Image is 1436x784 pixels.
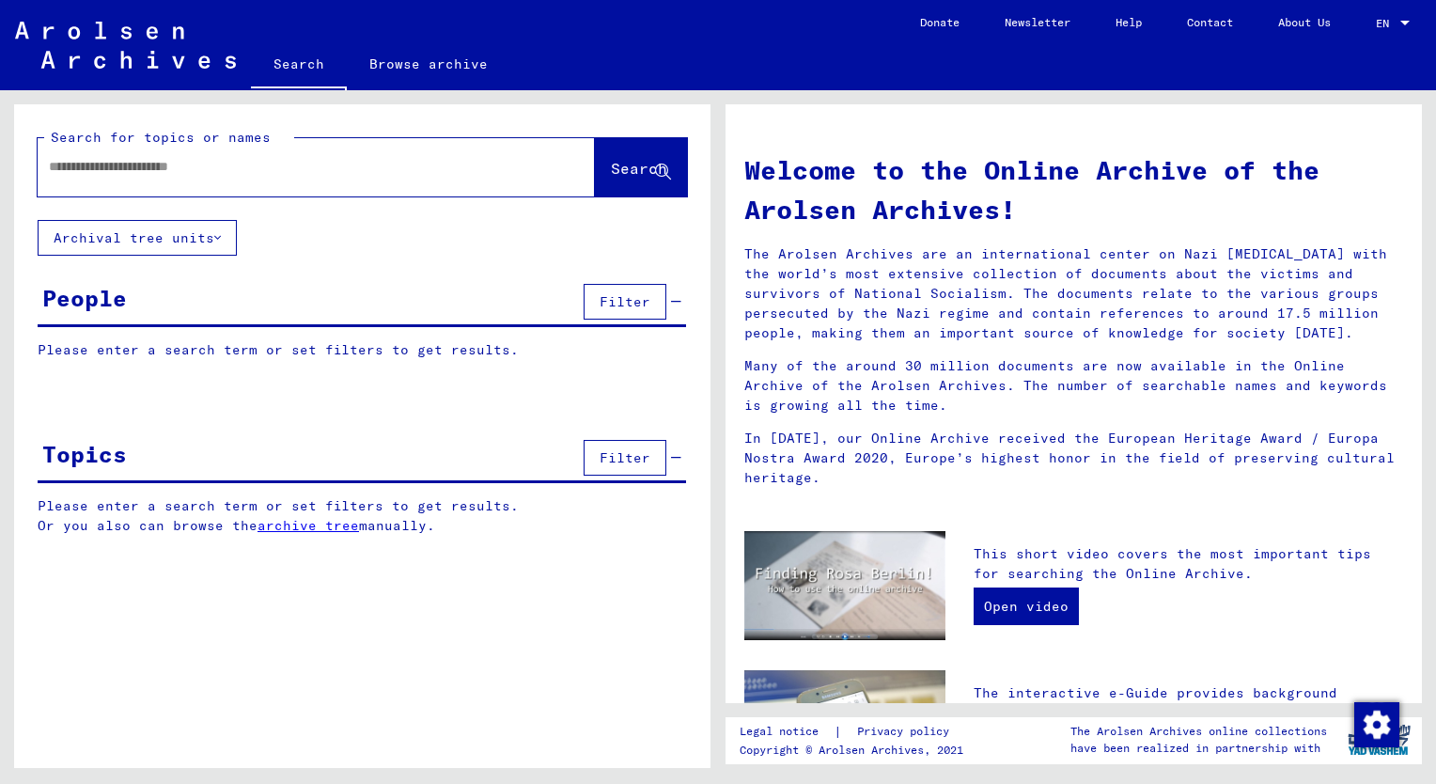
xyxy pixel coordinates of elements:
p: The Arolsen Archives are an international center on Nazi [MEDICAL_DATA] with the world’s most ext... [744,244,1403,343]
a: Search [251,41,347,90]
button: Archival tree units [38,220,237,256]
img: yv_logo.png [1344,716,1414,763]
p: This short video covers the most important tips for searching the Online Archive. [974,544,1403,584]
div: | [740,722,972,742]
p: Many of the around 30 million documents are now available in the Online Archive of the Arolsen Ar... [744,356,1403,416]
p: In [DATE], our Online Archive received the European Heritage Award / Europa Nostra Award 2020, Eu... [744,429,1403,488]
button: Filter [584,284,666,320]
h1: Welcome to the Online Archive of the Arolsen Archives! [744,150,1403,229]
mat-label: Search for topics or names [51,129,271,146]
img: video.jpg [744,531,945,640]
div: Topics [42,437,127,471]
p: The interactive e-Guide provides background knowledge to help you understand the documents. It in... [974,683,1403,782]
a: Legal notice [740,722,834,742]
span: Filter [600,293,650,310]
a: archive tree [258,517,359,534]
p: The Arolsen Archives online collections [1070,723,1327,740]
a: Privacy policy [842,722,972,742]
p: Please enter a search term or set filters to get results. Or you also can browse the manually. [38,496,687,536]
p: Copyright © Arolsen Archives, 2021 [740,742,972,759]
a: Open video [974,588,1079,625]
div: People [42,281,127,315]
span: Filter [600,449,650,466]
span: Search [611,159,667,178]
span: EN [1376,17,1397,30]
img: Change consent [1354,702,1399,747]
button: Search [595,138,687,196]
div: Change consent [1353,701,1398,746]
img: Arolsen_neg.svg [15,22,236,69]
p: Please enter a search term or set filters to get results. [38,340,686,360]
button: Filter [584,440,666,476]
a: Browse archive [347,41,510,86]
p: have been realized in partnership with [1070,740,1327,757]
